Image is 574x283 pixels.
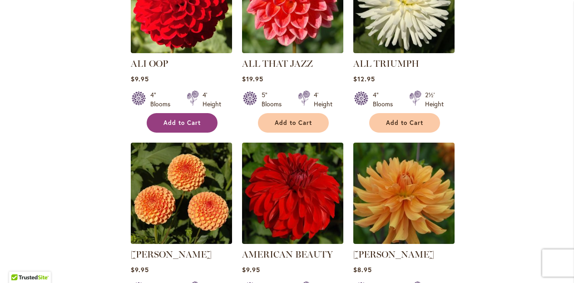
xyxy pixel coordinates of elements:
[258,113,329,133] button: Add to Cart
[353,237,455,246] a: ANDREW CHARLES
[353,143,455,244] img: ANDREW CHARLES
[275,119,312,127] span: Add to Cart
[425,90,444,109] div: 2½' Height
[242,58,313,69] a: ALL THAT JAZZ
[242,237,343,246] a: AMERICAN BEAUTY
[353,249,434,260] a: [PERSON_NAME]
[242,46,343,55] a: ALL THAT JAZZ
[131,265,149,274] span: $9.95
[353,265,372,274] span: $8.95
[262,90,287,109] div: 5" Blooms
[353,58,419,69] a: ALL TRIUMPH
[150,90,176,109] div: 4" Blooms
[131,237,232,246] a: AMBER QUEEN
[242,143,343,244] img: AMERICAN BEAUTY
[131,58,168,69] a: ALI OOP
[386,119,423,127] span: Add to Cart
[147,113,218,133] button: Add to Cart
[369,113,440,133] button: Add to Cart
[131,249,212,260] a: [PERSON_NAME]
[242,249,333,260] a: AMERICAN BEAUTY
[131,74,149,83] span: $9.95
[131,143,232,244] img: AMBER QUEEN
[314,90,332,109] div: 4' Height
[242,265,260,274] span: $9.95
[203,90,221,109] div: 4' Height
[373,90,398,109] div: 4" Blooms
[242,74,263,83] span: $19.95
[7,251,32,276] iframe: Launch Accessibility Center
[353,74,375,83] span: $12.95
[131,46,232,55] a: ALI OOP
[353,46,455,55] a: ALL TRIUMPH
[163,119,201,127] span: Add to Cart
